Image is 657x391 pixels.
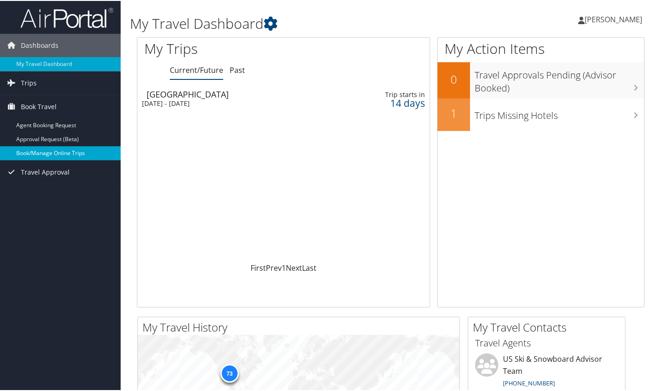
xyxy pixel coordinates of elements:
a: Current/Future [170,64,223,74]
a: [PHONE_NUMBER] [503,378,555,386]
a: 0Travel Approvals Pending (Advisor Booked) [438,61,644,97]
span: Book Travel [21,94,57,117]
span: [PERSON_NAME] [585,13,642,24]
a: 1 [282,262,286,272]
div: [DATE] - [DATE] [142,98,328,107]
a: [PERSON_NAME] [578,5,651,33]
div: [GEOGRAPHIC_DATA] [147,89,333,98]
a: Past [230,64,245,74]
h2: My Travel History [142,319,459,334]
img: airportal-logo.png [20,6,113,28]
a: Last [302,262,316,272]
a: First [251,262,266,272]
div: Trip starts in [362,90,425,98]
h1: My Action Items [438,38,644,58]
h3: Travel Approvals Pending (Advisor Booked) [475,63,644,94]
h3: Travel Agents [475,336,618,349]
h2: 0 [438,71,470,86]
h1: My Trips [144,38,301,58]
a: Prev [266,262,282,272]
a: 1Trips Missing Hotels [438,98,644,130]
span: Trips [21,71,37,94]
h2: 1 [438,104,470,120]
span: Travel Approval [21,160,70,183]
span: Dashboards [21,33,58,56]
h2: My Travel Contacts [473,319,625,334]
div: 14 days [362,98,425,106]
div: 73 [220,363,238,382]
a: Next [286,262,302,272]
h1: My Travel Dashboard [130,13,477,33]
h3: Trips Missing Hotels [475,104,644,121]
